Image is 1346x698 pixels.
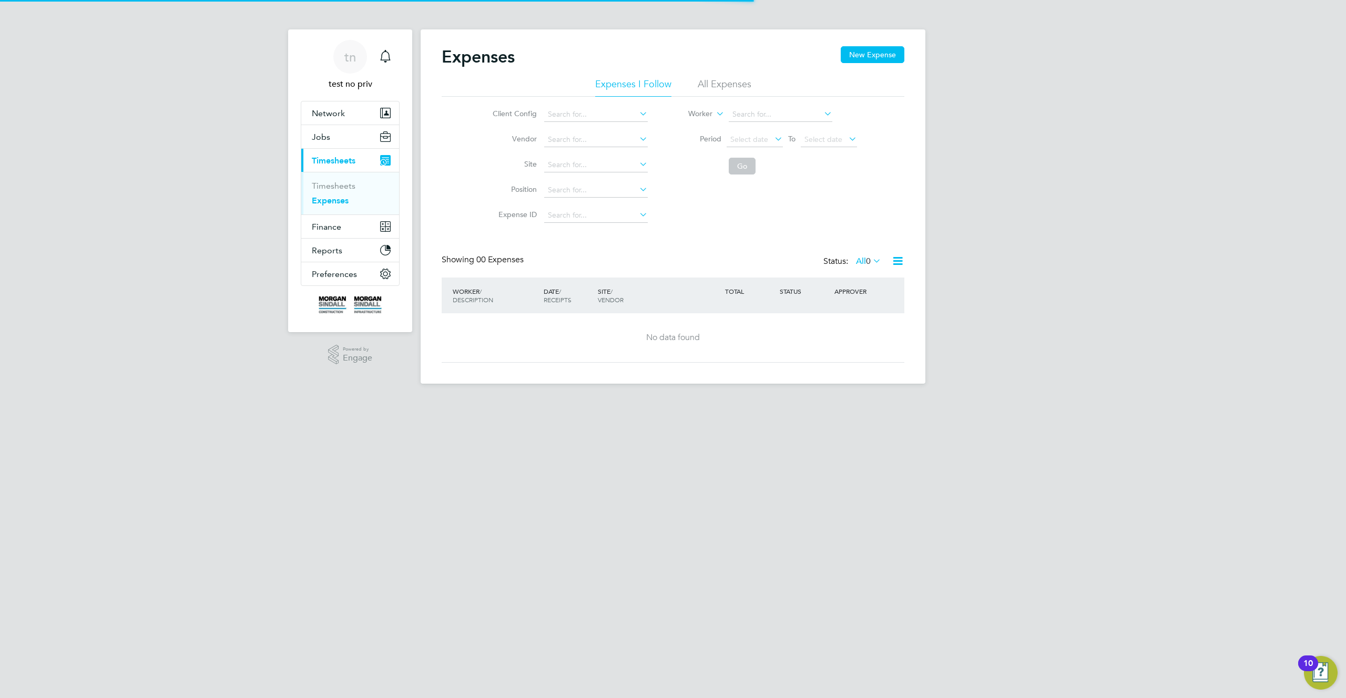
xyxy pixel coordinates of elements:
[319,296,382,313] img: morgansindall-logo-retina.png
[1303,663,1313,677] div: 10
[722,282,777,301] div: TOTAL
[452,332,894,343] div: No data found
[312,222,341,232] span: Finance
[559,287,561,295] span: /
[823,254,883,269] div: Status:
[777,282,832,301] div: STATUS
[541,282,596,309] div: DATE
[595,78,671,97] li: Expenses I Follow
[866,256,871,266] span: 0
[544,107,648,122] input: Search for...
[301,125,399,148] button: Jobs
[490,159,537,169] label: Site
[312,108,345,118] span: Network
[301,262,399,285] button: Preferences
[312,245,342,255] span: Reports
[490,134,537,143] label: Vendor
[729,158,756,174] button: Go
[301,215,399,238] button: Finance
[544,132,648,147] input: Search for...
[544,208,648,223] input: Search for...
[343,354,372,363] span: Engage
[453,295,493,304] span: DESCRIPTION
[544,295,572,304] span: RECEIPTS
[442,254,526,265] div: Showing
[301,40,400,90] a: tntest no priv
[841,46,904,63] button: New Expense
[804,135,842,144] span: Select date
[856,256,881,266] label: All
[698,78,751,97] li: All Expenses
[328,345,373,365] a: Powered byEngage
[730,135,768,144] span: Select date
[674,134,721,143] label: Period
[312,156,355,166] span: Timesheets
[729,107,832,122] input: Search for...
[490,109,537,118] label: Client Config
[544,183,648,198] input: Search for...
[301,149,399,172] button: Timesheets
[301,78,400,90] span: test no priv
[312,181,355,191] a: Timesheets
[595,282,722,309] div: SITE
[312,196,349,206] a: Expenses
[544,158,648,172] input: Search for...
[480,287,482,295] span: /
[301,296,400,313] a: Go to home page
[312,132,330,142] span: Jobs
[476,254,524,265] span: 00 Expenses
[450,282,541,309] div: WORKER
[442,46,515,67] h2: Expenses
[344,50,356,64] span: tn
[1304,656,1338,690] button: Open Resource Center, 10 new notifications
[490,184,537,194] label: Position
[301,101,399,125] button: Network
[288,29,412,332] nav: Main navigation
[312,269,357,279] span: Preferences
[785,132,799,146] span: To
[610,287,613,295] span: /
[343,345,372,354] span: Powered by
[598,295,624,304] span: VENDOR
[301,172,399,214] div: Timesheets
[832,282,886,301] div: APPROVER
[301,239,399,262] button: Reports
[490,210,537,219] label: Expense ID
[665,109,712,119] label: Worker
